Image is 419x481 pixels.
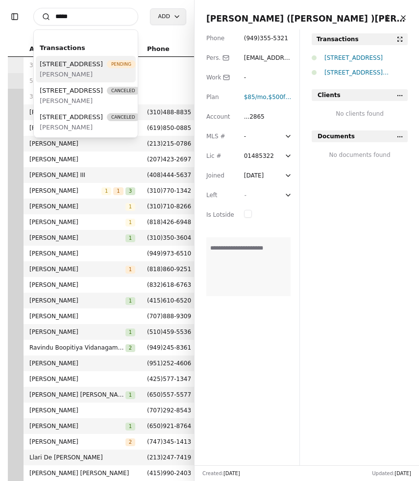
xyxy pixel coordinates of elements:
span: ( 949 ) 355 - 5321 [244,35,288,42]
span: [PERSON_NAME] [PERSON_NAME] [29,390,125,400]
div: - [244,73,292,82]
span: 2 [125,344,135,352]
span: [PERSON_NAME] [29,437,125,447]
span: 1 [101,187,111,195]
span: ( 650 ) 557 - 5577 [147,391,191,398]
span: [PERSON_NAME] [29,405,135,415]
span: [PERSON_NAME] [29,249,135,258]
div: [STREET_ADDRESS] [324,53,408,63]
span: [EMAIL_ADDRESS][DOMAIN_NAME] [244,54,292,81]
span: [PERSON_NAME] [29,296,125,305]
span: [STREET_ADDRESS] [40,85,103,96]
button: 1 [125,296,135,305]
span: 1 [125,297,135,305]
span: 1 [125,266,135,274]
span: 1 [125,423,135,430]
span: ( 510 ) 459 - 5536 [147,329,191,335]
span: ( 408 ) 444 - 5637 [147,172,191,178]
span: ( 310 ) 350 - 3604 [147,234,191,241]
span: [DATE] [394,471,411,476]
div: Transactions [317,34,359,44]
span: [PERSON_NAME] [29,280,135,290]
div: Work [206,73,234,82]
button: 1 [113,186,123,196]
span: ( 949 ) 973 - 6510 [147,250,191,257]
div: Created: [202,470,240,477]
span: [PERSON_NAME] [40,96,140,106]
span: ( 707 ) 292 - 8543 [147,407,191,414]
span: [PERSON_NAME] [40,69,136,79]
span: Phone [147,44,170,54]
span: ( 213 ) 215 - 0786 [147,140,191,147]
span: [PERSON_NAME] [29,139,135,149]
span: $85 /mo [244,94,267,101]
span: 318 current [29,92,64,101]
span: ( 818 ) 426 - 6948 [147,219,191,226]
div: [DATE] [244,171,264,180]
span: [DATE] [223,471,240,476]
span: 2 [125,438,135,446]
span: [PERSON_NAME] [PERSON_NAME] [29,468,135,478]
button: 1 [125,327,135,337]
span: [PERSON_NAME] [29,264,125,274]
div: Pers. [206,53,234,63]
span: 1 [125,234,135,242]
div: Joined [206,171,234,180]
div: Is Lotside [206,210,234,220]
button: 1 [125,390,135,400]
button: 1 [125,264,135,274]
span: Canceled [107,87,140,95]
span: - [244,192,246,199]
span: [STREET_ADDRESS] [40,112,103,122]
span: [PERSON_NAME] [29,186,101,196]
button: 3 [125,186,135,196]
div: Plan [206,92,234,102]
span: [PERSON_NAME] [29,123,135,133]
span: Documents [318,131,355,141]
button: 1 [125,202,135,211]
div: MLS # [206,131,234,141]
span: $500 fee [269,94,293,101]
span: 1 [125,203,135,211]
div: Transactions [40,43,132,53]
span: ( 213 ) 247 - 7419 [147,454,191,461]
button: 2 [125,437,135,447]
span: ( 425 ) 577 - 1347 [147,376,191,382]
button: 1 [125,421,135,431]
div: No clients found [312,109,408,119]
span: ( 832 ) 618 - 6763 [147,281,191,288]
span: ( 747 ) 345 - 1413 [147,438,191,445]
button: 1 [101,186,111,196]
span: [PERSON_NAME] III [29,170,135,180]
span: [PERSON_NAME] [29,327,125,337]
span: ( 949 ) 245 - 8361 [147,344,191,351]
span: Llari De [PERSON_NAME] [29,453,135,462]
div: No documents found [312,150,408,160]
span: ( 951 ) 252 - 4606 [147,360,191,367]
button: 1 [125,233,135,243]
span: ( 310 ) 488 - 8835 [147,109,191,116]
span: ( 310 ) 710 - 8266 [147,203,191,210]
div: 50 onboarding [29,76,135,86]
span: [PERSON_NAME] [40,122,140,132]
span: Canceled [107,113,140,121]
span: [PERSON_NAME] [29,154,135,164]
span: [PERSON_NAME] [29,374,135,384]
span: [PERSON_NAME] [29,217,125,227]
span: 1 [125,329,135,336]
span: [PERSON_NAME] [29,233,125,243]
div: 01485322 [244,151,282,161]
span: Clients [318,90,341,100]
div: [STREET_ADDRESS][PERSON_NAME] [324,68,408,77]
span: ( 415 ) 610 - 6520 [147,297,191,304]
span: [PERSON_NAME] [29,421,125,431]
button: 1 [125,217,135,227]
span: [PERSON_NAME] [29,311,135,321]
span: ( 818 ) 860 - 9251 [147,266,191,273]
div: ...2865 [244,112,292,122]
span: ( 619 ) 850 - 0885 [147,125,191,131]
div: Left [206,190,234,200]
span: [PERSON_NAME] [29,202,125,211]
span: [PERSON_NAME] [29,358,135,368]
div: Lic # [206,151,234,161]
